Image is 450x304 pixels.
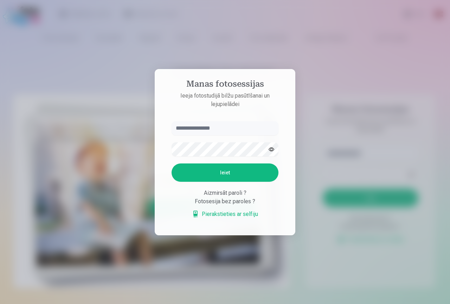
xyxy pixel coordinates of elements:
div: Fotosesija bez paroles ? [172,197,278,206]
div: Aizmirsāt paroli ? [172,189,278,197]
p: Ieeja fotostudijā bilžu pasūtīšanai un lejupielādei [165,92,285,108]
h4: Manas fotosessijas [165,79,285,92]
button: Ieiet [172,163,278,182]
a: Pierakstieties ar selfiju [192,210,258,218]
